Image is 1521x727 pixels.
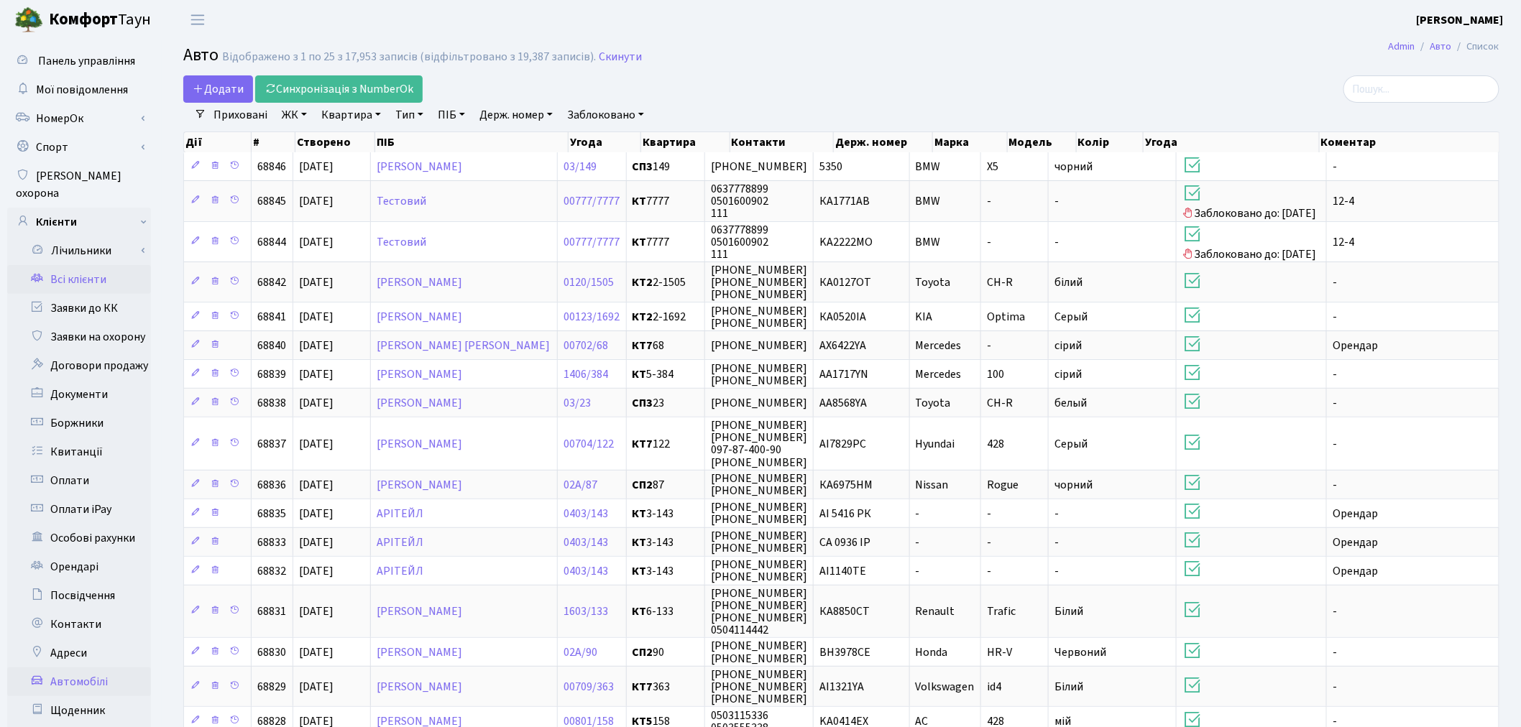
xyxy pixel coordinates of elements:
span: 68844 [257,234,286,250]
a: Заявки до КК [7,294,151,323]
span: [PHONE_NUMBER] [711,338,807,353]
th: Марка [933,132,1007,152]
span: BMW [916,159,941,175]
li: Список [1452,39,1499,55]
a: Заявки на охорону [7,323,151,351]
span: 100 [987,366,1004,382]
span: [DATE] [299,234,334,250]
a: Всі клієнти [7,265,151,294]
a: Боржники [7,409,151,437]
a: Тестовий [377,193,426,209]
span: - [987,193,991,209]
b: КТ [633,234,647,250]
span: сірий [1054,338,1082,353]
th: ПІБ [375,132,569,152]
b: СП3 [633,159,653,175]
b: КТ7 [633,436,653,452]
a: [PERSON_NAME] [377,603,462,619]
span: Mercedes [916,338,962,353]
a: [PERSON_NAME] охорона [7,162,151,208]
span: Мої повідомлення [36,82,128,98]
a: 1603/133 [564,603,608,619]
a: 00123/1692 [564,309,620,325]
b: КТ7 [633,679,653,695]
span: 5-384 [633,369,699,380]
span: [DATE] [299,563,334,579]
span: Toyota [916,274,951,290]
th: Угода [1144,132,1320,152]
a: Admin [1389,39,1415,54]
a: [PERSON_NAME] [377,644,462,660]
a: Тестовий [377,234,426,250]
span: - [1054,506,1059,522]
div: Відображено з 1 по 25 з 17,953 записів (відфільтровано з 19,387 записів). [222,50,596,64]
span: СА 0936 ІР [819,534,870,550]
span: - [1333,603,1337,619]
th: # [252,132,295,152]
span: білий [1054,274,1083,290]
a: Автомобілі [7,667,151,696]
span: [PHONE_NUMBER] [711,159,807,175]
span: [PHONE_NUMBER] [PHONE_NUMBER] [PHONE_NUMBER] [711,667,807,707]
span: - [1054,563,1059,579]
span: KIA [916,309,933,325]
span: Додати [193,81,244,97]
a: [PERSON_NAME] [377,477,462,493]
span: Авто [183,42,219,68]
span: Орендар [1333,506,1378,522]
span: id4 [987,679,1001,695]
span: [DATE] [299,644,334,660]
span: [PHONE_NUMBER] [PHONE_NUMBER] [711,528,807,556]
b: КТ7 [633,338,653,353]
span: [DATE] [299,366,334,382]
a: ПІБ [432,103,471,127]
th: Колір [1077,132,1144,152]
span: 363 [633,681,699,693]
a: Оплати iPay [7,495,151,524]
th: Угода [569,132,641,152]
span: [DATE] [299,534,334,550]
span: 68842 [257,274,286,290]
span: Hyundai [916,436,955,452]
span: [DATE] [299,603,334,619]
span: 68838 [257,395,286,411]
a: [PERSON_NAME] [1417,11,1504,29]
button: Переключити навігацію [180,8,216,32]
a: Посвідчення [7,581,151,610]
span: [PHONE_NUMBER] [PHONE_NUMBER] [711,471,807,499]
img: logo.png [14,6,43,34]
span: 7777 [633,195,699,207]
input: Пошук... [1343,75,1499,103]
a: Панель управління [7,47,151,75]
span: [DATE] [299,338,334,353]
span: КА8850СТ [819,603,870,619]
b: Комфорт [49,8,118,31]
span: AA8568YA [819,395,867,411]
span: 7777 [633,236,699,248]
span: [PHONE_NUMBER] [PHONE_NUMBER] [PHONE_NUMBER] 0504114442 [711,585,807,638]
th: Коментар [1320,132,1500,152]
span: сірий [1054,366,1082,382]
a: Щоденник [7,696,151,725]
span: [PHONE_NUMBER] [PHONE_NUMBER] [711,499,807,527]
span: CH-R [987,395,1013,411]
span: [DATE] [299,506,334,522]
span: Серый [1054,436,1088,452]
b: КТ [633,506,647,522]
span: Honda [916,644,948,660]
span: Орендар [1333,338,1378,353]
span: ВН3978СЕ [819,644,870,660]
b: КТ [633,193,647,209]
span: AA1717YN [819,366,868,382]
span: - [1333,309,1337,325]
span: [PHONE_NUMBER] [711,395,807,411]
span: - [987,534,991,550]
span: KA2222MO [819,234,873,250]
span: [DATE] [299,395,334,411]
span: 68831 [257,603,286,619]
span: - [987,234,991,250]
span: 68833 [257,534,286,550]
span: чорний [1054,159,1093,175]
span: - [1333,159,1337,175]
a: Авто [1430,39,1452,54]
